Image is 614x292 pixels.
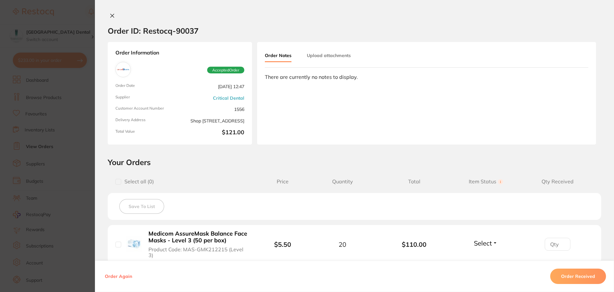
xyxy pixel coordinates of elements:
[378,179,450,185] span: Total
[182,118,244,124] span: Shop [STREET_ADDRESS]
[545,238,570,251] input: Qty
[182,83,244,90] span: [DATE] 12:47
[213,96,244,101] a: Critical Dental
[148,246,248,258] span: Product Code: MAS-GMK212215 (Level 3)
[207,67,244,74] span: Accepted Order
[378,241,450,248] b: $110.00
[522,179,593,185] span: Qty Received
[182,129,244,137] b: $121.00
[115,129,177,137] span: Total Value
[121,179,154,185] span: Select all ( 0 )
[307,179,378,185] span: Quantity
[259,179,307,185] span: Price
[339,241,346,248] span: 20
[307,50,351,61] button: Upload attachments
[115,95,177,101] span: Supplier
[265,74,588,80] div: There are currently no notes to display.
[115,83,177,90] span: Order Date
[115,118,177,124] span: Delivery Address
[108,26,198,36] h2: Order ID: Restocq- 90037
[265,50,291,62] button: Order Notes
[148,230,248,244] b: Medicom AssureMask Balance Face Masks - Level 3 (50 per box)
[147,230,249,258] button: Medicom AssureMask Balance Face Masks - Level 3 (50 per box) Product Code: MAS-GMK212215 (Level 3)
[474,239,492,247] span: Select
[117,63,129,76] img: Critical Dental
[119,199,164,214] button: Save To List
[182,106,244,113] span: 1556
[108,157,601,167] h2: Your Orders
[550,269,606,284] button: Order Received
[450,179,522,185] span: Item Status
[115,50,244,57] strong: Order Information
[472,239,500,247] button: Select
[115,106,177,113] span: Customer Account Number
[274,240,291,248] b: $5.50
[126,236,142,252] img: Medicom AssureMask Balance Face Masks - Level 3 (50 per box)
[103,273,134,279] button: Order Again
